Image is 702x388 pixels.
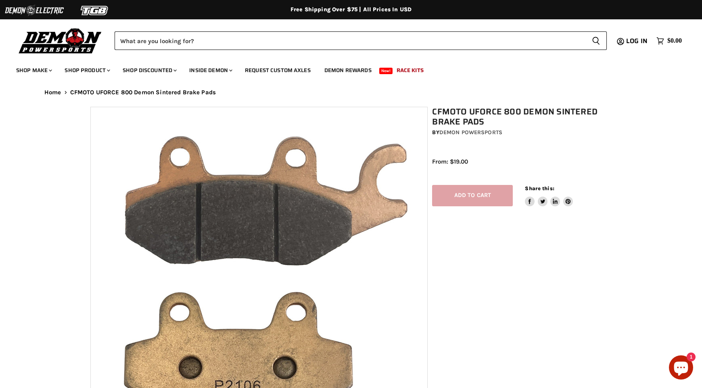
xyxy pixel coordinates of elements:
[439,129,502,136] a: Demon Powersports
[10,62,57,79] a: Shop Make
[667,37,682,45] span: $0.00
[525,185,554,191] span: Share this:
[432,158,468,165] span: From: $19.00
[44,89,61,96] a: Home
[623,37,652,45] a: Log in
[65,3,125,18] img: TGB Logo 2
[58,62,115,79] a: Shop Product
[391,62,430,79] a: Race Kits
[652,35,686,47] a: $0.00
[4,3,65,18] img: Demon Electric Logo 2
[239,62,317,79] a: Request Custom Axles
[28,89,674,96] nav: Breadcrumbs
[318,62,378,79] a: Demon Rewards
[183,62,237,79] a: Inside Demon
[70,89,216,96] span: CFMOTO UFORCE 800 Demon Sintered Brake Pads
[117,62,182,79] a: Shop Discounted
[28,6,674,13] div: Free Shipping Over $75 | All Prices In USD
[432,128,616,137] div: by
[585,31,607,50] button: Search
[379,68,393,74] span: New!
[115,31,607,50] form: Product
[10,59,680,79] ul: Main menu
[432,107,616,127] h1: CFMOTO UFORCE 800 Demon Sintered Brake Pads
[626,36,648,46] span: Log in
[16,26,104,55] img: Demon Powersports
[666,355,696,382] inbox-online-store-chat: Shopify online store chat
[525,185,573,206] aside: Share this:
[115,31,585,50] input: Search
